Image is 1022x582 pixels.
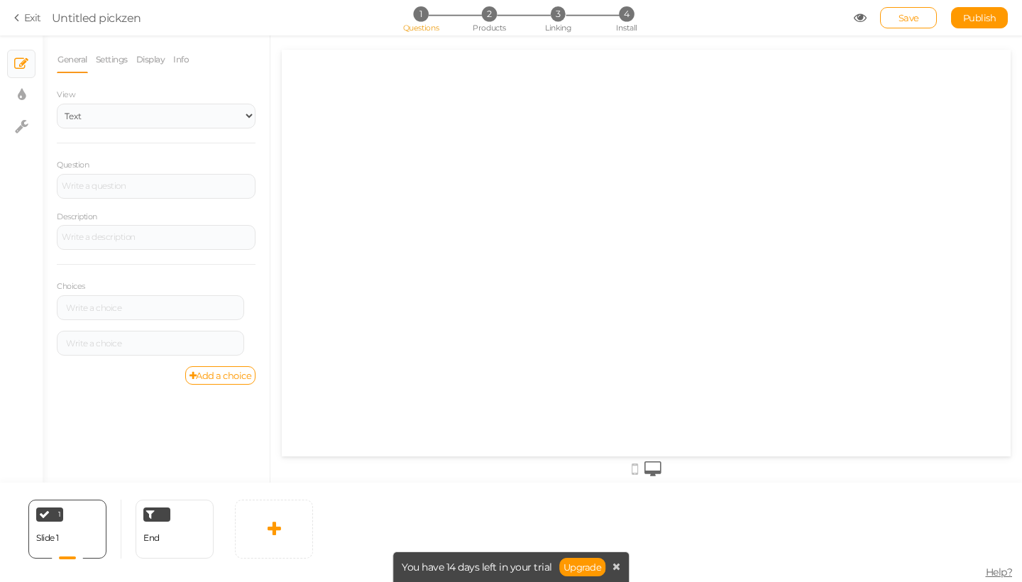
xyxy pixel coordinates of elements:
[413,6,428,21] span: 1
[473,23,506,33] span: Products
[899,12,919,23] span: Save
[402,562,552,572] span: You have 14 days left in your trial
[95,46,128,73] a: Settings
[551,6,566,21] span: 3
[388,6,454,21] li: 1 Questions
[986,566,1013,578] span: Help?
[456,6,522,21] li: 2 Products
[880,7,937,28] div: Save
[36,533,59,543] div: Slide 1
[57,282,85,292] label: Choices
[616,23,637,33] span: Install
[172,46,189,73] a: Info
[545,23,571,33] span: Linking
[963,12,996,23] span: Publish
[58,511,61,518] span: 1
[143,532,160,543] span: End
[619,6,634,21] span: 4
[52,11,141,25] span: Untitled pickzen
[482,6,497,21] span: 2
[525,6,591,21] li: 3 Linking
[28,500,106,559] div: 1 Slide 1
[559,558,606,576] a: Upgrade
[403,23,439,33] span: Questions
[57,160,89,170] label: Question
[14,11,41,25] a: Exit
[57,212,97,222] label: Description
[57,46,88,73] a: General
[57,89,75,99] span: View
[136,500,214,559] div: End
[185,366,256,385] a: Add a choice
[136,46,166,73] a: Display
[593,6,659,21] li: 4 Install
